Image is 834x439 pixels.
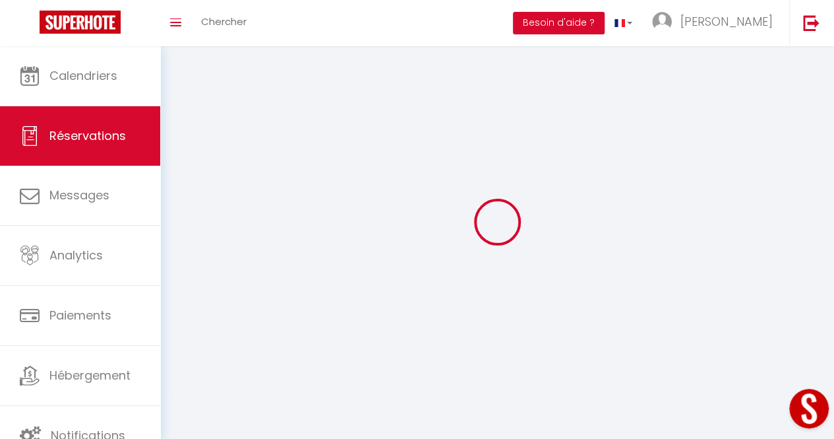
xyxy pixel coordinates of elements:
[49,67,117,84] span: Calendriers
[49,187,109,203] span: Messages
[40,11,121,34] img: Super Booking
[49,247,103,263] span: Analytics
[803,15,819,31] img: logout
[49,127,126,144] span: Réservations
[680,13,773,30] span: [PERSON_NAME]
[652,12,672,32] img: ...
[49,367,131,384] span: Hébergement
[513,12,605,34] button: Besoin d'aide ?
[201,15,247,28] span: Chercher
[779,384,834,439] iframe: LiveChat chat widget
[49,307,111,323] span: Paiements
